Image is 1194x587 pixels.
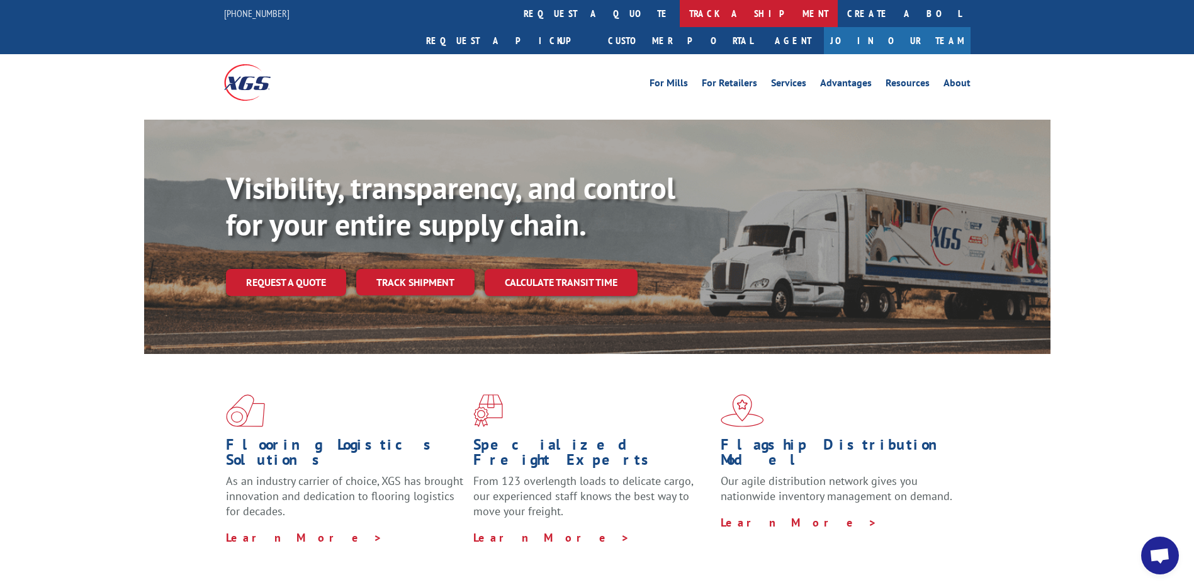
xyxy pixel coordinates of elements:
[485,269,638,296] a: Calculate transit time
[473,394,503,427] img: xgs-icon-focused-on-flooring-red
[762,27,824,54] a: Agent
[226,437,464,474] h1: Flooring Logistics Solutions
[721,394,764,427] img: xgs-icon-flagship-distribution-model-red
[226,530,383,545] a: Learn More >
[1141,537,1179,574] a: Open chat
[226,269,346,296] a: Request a quote
[721,515,877,530] a: Learn More >
[820,78,872,92] a: Advantages
[224,7,290,20] a: [PHONE_NUMBER]
[356,269,475,295] a: Track shipment
[721,437,959,474] h1: Flagship Distribution Model
[721,474,952,503] span: Our agile distribution network gives you nationwide inventory management on demand.
[702,78,757,92] a: For Retailers
[473,530,630,545] a: Learn More >
[226,168,675,244] b: Visibility, transparency, and control for your entire supply chain.
[824,27,971,54] a: Join Our Team
[771,78,806,92] a: Services
[473,437,711,474] h1: Specialized Freight Experts
[650,78,688,92] a: For Mills
[943,78,971,92] a: About
[599,27,762,54] a: Customer Portal
[473,474,711,530] p: From 123 overlength loads to delicate cargo, our experienced staff knows the best way to move you...
[226,474,463,518] span: As an industry carrier of choice, XGS has brought innovation and dedication to flooring logistics...
[226,394,265,427] img: xgs-icon-total-supply-chain-intelligence-red
[886,78,930,92] a: Resources
[417,27,599,54] a: Request a pickup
